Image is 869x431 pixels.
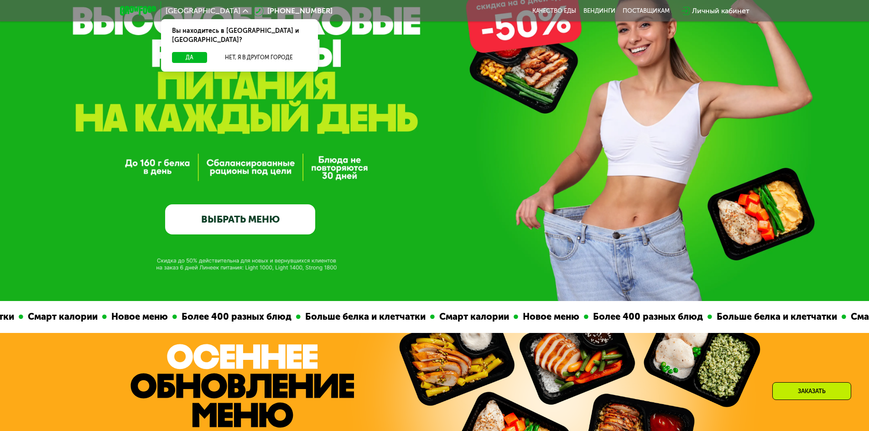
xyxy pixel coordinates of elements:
a: [PHONE_NUMBER] [253,5,333,16]
a: Вендинги [583,7,615,15]
div: Новое меню [104,310,170,324]
div: Больше белка и клетчатки [709,310,839,324]
div: Более 400 разных блюд [174,310,293,324]
div: Больше белка и клетчатки [298,310,427,324]
button: Да [172,52,207,63]
div: Более 400 разных блюд [586,310,705,324]
div: Новое меню [515,310,581,324]
button: Нет, я в другом городе [211,52,307,63]
a: ВЫБРАТЬ МЕНЮ [165,204,315,234]
div: Вы находитесь в [GEOGRAPHIC_DATA] и [GEOGRAPHIC_DATA]? [161,19,318,52]
div: Смарт калории [432,310,511,324]
div: поставщикам [623,7,670,15]
div: Заказать [772,382,851,400]
span: [GEOGRAPHIC_DATA] [166,7,240,15]
div: Личный кабинет [692,5,749,16]
a: Качество еды [532,7,576,15]
div: Смарт калории [21,310,99,324]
